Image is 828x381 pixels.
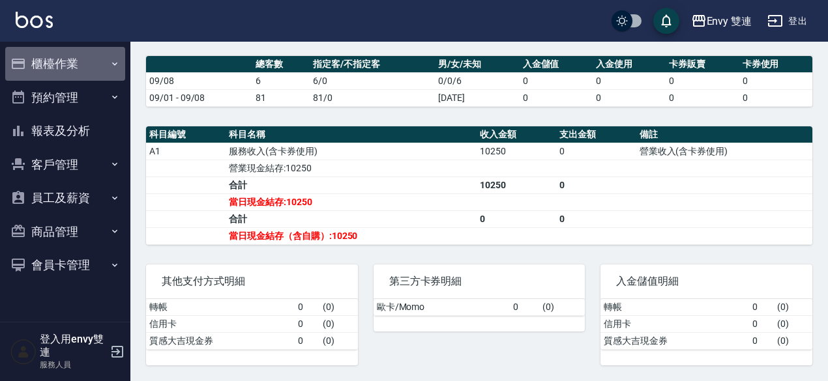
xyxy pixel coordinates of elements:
td: 10250 [477,143,556,160]
td: 0 [739,72,812,89]
td: 0 [749,299,774,316]
td: 質感大吉現金券 [600,332,749,349]
td: 0 [295,315,319,332]
td: 營業收入(含卡券使用) [636,143,812,160]
th: 卡券販賣 [666,56,739,73]
td: 0 [666,89,739,106]
th: 卡券使用 [739,56,812,73]
table: a dense table [374,299,585,316]
td: 0 [556,176,636,193]
th: 備註 [636,126,812,143]
td: [DATE] [435,89,519,106]
td: 轉帳 [146,299,295,316]
td: 10250 [477,176,556,193]
td: 09/08 [146,72,252,89]
td: 0 [520,89,593,106]
td: 0 [593,89,666,106]
td: ( 0 ) [319,315,358,332]
td: 6/0 [310,72,435,89]
table: a dense table [146,299,358,350]
td: 服務收入(含卡券使用) [226,143,477,160]
h5: 登入用envy雙連 [40,333,106,359]
button: 客戶管理 [5,148,125,182]
td: 信用卡 [600,315,749,332]
img: Person [10,339,37,365]
span: 其他支付方式明細 [162,275,342,288]
td: A1 [146,143,226,160]
img: Logo [16,12,53,28]
button: 商品管理 [5,215,125,249]
td: ( 0 ) [774,315,812,332]
td: 0 [739,89,812,106]
table: a dense table [600,299,812,350]
td: 合計 [226,176,477,193]
th: 支出金額 [556,126,636,143]
td: 營業現金結存:10250 [226,160,477,176]
button: 員工及薪資 [5,181,125,215]
td: ( 0 ) [539,299,585,316]
td: 0 [520,72,593,89]
button: 登出 [762,9,812,33]
td: 當日現金結存（含自購）:10250 [226,227,477,244]
span: 入金儲值明細 [616,275,797,288]
th: 入金儲值 [520,56,593,73]
button: save [653,8,679,34]
td: 09/01 - 09/08 [146,89,252,106]
td: 81/0 [310,89,435,106]
td: 質感大吉現金券 [146,332,295,349]
td: 0 [666,72,739,89]
td: 信用卡 [146,315,295,332]
td: 0 [749,332,774,349]
td: 合計 [226,210,477,227]
table: a dense table [146,126,812,245]
table: a dense table [146,56,812,107]
td: 0 [593,72,666,89]
td: ( 0 ) [319,332,358,349]
td: ( 0 ) [774,299,812,316]
td: 6 [252,72,310,89]
th: 男/女/未知 [435,56,519,73]
td: 0 [477,210,556,227]
td: 當日現金結存:10250 [226,193,477,210]
td: 轉帳 [600,299,749,316]
td: 0 [295,299,319,316]
th: 收入金額 [477,126,556,143]
th: 科目名稱 [226,126,477,143]
td: 0 [510,299,539,316]
td: ( 0 ) [774,332,812,349]
span: 第三方卡券明細 [389,275,570,288]
td: ( 0 ) [319,299,358,316]
button: 會員卡管理 [5,248,125,282]
td: 0/0/6 [435,72,519,89]
td: 0 [556,143,636,160]
button: 預約管理 [5,81,125,115]
th: 指定客/不指定客 [310,56,435,73]
td: 歐卡/Momo [374,299,510,316]
p: 服務人員 [40,359,106,371]
th: 科目編號 [146,126,226,143]
button: 櫃檯作業 [5,47,125,81]
th: 總客數 [252,56,310,73]
td: 0 [749,315,774,332]
button: 報表及分析 [5,114,125,148]
div: Envy 雙連 [707,13,752,29]
td: 81 [252,89,310,106]
td: 0 [295,332,319,349]
button: Envy 雙連 [686,8,758,35]
td: 0 [556,210,636,227]
th: 入金使用 [593,56,666,73]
